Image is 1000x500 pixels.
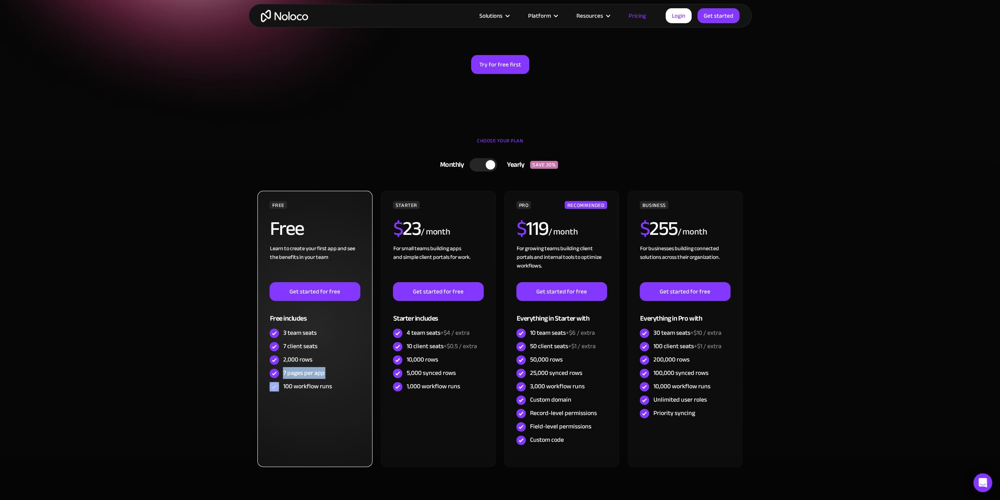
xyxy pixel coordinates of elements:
[640,201,668,209] div: BUSINESS
[430,159,470,171] div: Monthly
[471,55,529,74] a: Try for free first
[565,327,594,339] span: +$6 / extra
[270,201,287,209] div: FREE
[640,219,677,238] h2: 255
[528,11,551,21] div: Platform
[619,11,656,21] a: Pricing
[406,342,477,351] div: 10 client seats
[653,342,721,351] div: 100 client seats
[421,226,450,238] div: / month
[568,340,595,352] span: +$1 / extra
[530,355,562,364] div: 50,000 rows
[530,435,563,444] div: Custom code
[406,328,469,337] div: 4 team seats
[406,369,455,377] div: 5,000 synced rows
[393,282,483,301] a: Get started for free
[653,382,710,391] div: 10,000 workflow runs
[516,201,531,209] div: PRO
[257,135,744,155] div: CHOOSE YOUR PLAN
[640,301,730,327] div: Everything in Pro with
[516,210,526,247] span: $
[530,369,582,377] div: 25,000 synced rows
[567,11,619,21] div: Resources
[653,328,721,337] div: 30 team seats
[694,340,721,352] span: +$1 / extra
[653,395,706,404] div: Unlimited user roles
[640,282,730,301] a: Get started for free
[973,473,992,492] div: Open Intercom Messenger
[516,244,607,282] div: For growing teams building client portals and internal tools to optimize workflows.
[530,382,584,391] div: 3,000 workflow runs
[530,395,571,404] div: Custom domain
[270,219,304,238] h2: Free
[406,382,460,391] div: 1,000 workflow runs
[470,11,518,21] div: Solutions
[393,301,483,327] div: Starter includes
[518,11,567,21] div: Platform
[393,244,483,282] div: For small teams building apps and simple client portals for work. ‍
[283,369,324,377] div: 7 pages per app
[440,327,469,339] span: +$4 / extra
[565,201,607,209] div: RECOMMENDED
[261,10,308,22] a: home
[270,282,360,301] a: Get started for free
[640,244,730,282] div: For businesses building connected solutions across their organization. ‍
[530,422,591,431] div: Field-level permissions
[530,342,595,351] div: 50 client seats
[270,301,360,327] div: Free includes
[576,11,603,21] div: Resources
[283,382,332,391] div: 100 workflow runs
[640,210,650,247] span: $
[393,219,421,238] h2: 23
[283,328,316,337] div: 3 team seats
[393,210,403,247] span: $
[406,355,438,364] div: 10,000 rows
[697,8,739,23] a: Get started
[653,355,689,364] div: 200,000 rows
[530,161,558,169] div: SAVE 20%
[443,340,477,352] span: +$0.5 / extra
[516,282,607,301] a: Get started for free
[479,11,503,21] div: Solutions
[393,201,419,209] div: STARTER
[653,409,695,417] div: Priority syncing
[530,409,596,417] div: Record-level permissions
[497,159,530,171] div: Yearly
[548,226,578,238] div: / month
[516,301,607,327] div: Everything in Starter with
[690,327,721,339] span: +$10 / extra
[653,369,708,377] div: 100,000 synced rows
[283,342,317,351] div: 7 client seats
[666,8,692,23] a: Login
[516,219,548,238] h2: 119
[530,328,594,337] div: 10 team seats
[283,355,312,364] div: 2,000 rows
[677,226,707,238] div: / month
[270,244,360,282] div: Learn to create your first app and see the benefits in your team ‍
